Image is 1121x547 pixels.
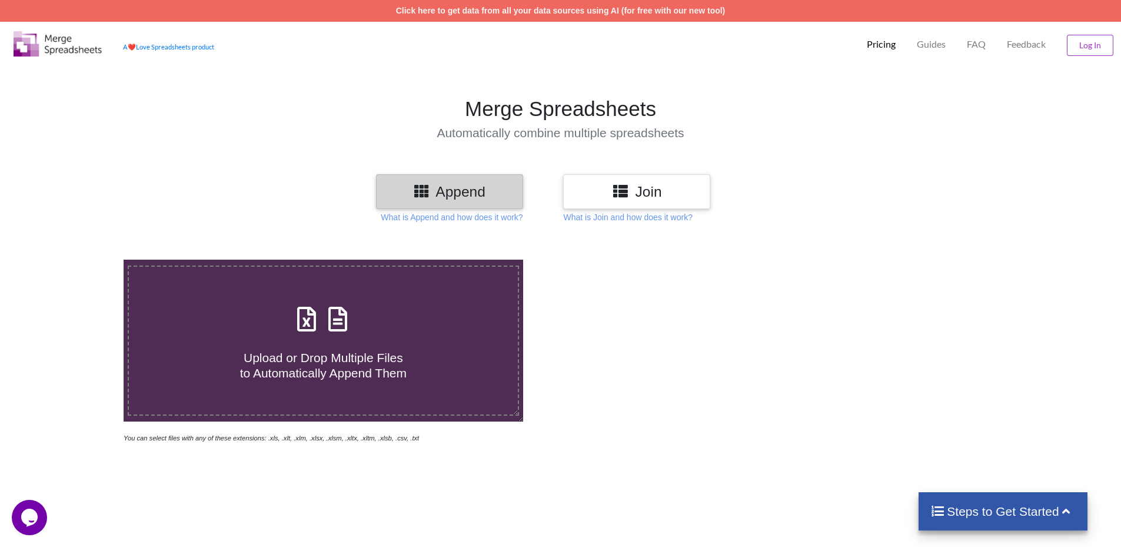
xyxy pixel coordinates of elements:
[12,500,49,535] iframe: chat widget
[867,38,896,51] p: Pricing
[396,6,726,15] a: Click here to get data from all your data sources using AI (for free with our new tool)
[930,504,1076,519] h4: Steps to Get Started
[123,43,214,51] a: AheartLove Spreadsheets product
[14,31,102,57] img: Logo.png
[385,183,514,200] h3: Append
[128,43,136,51] span: heart
[1067,35,1113,56] button: Log In
[381,211,523,223] p: What is Append and how does it work?
[967,38,986,51] p: FAQ
[917,38,946,51] p: Guides
[1007,39,1046,49] span: Feedback
[240,351,407,379] span: Upload or Drop Multiple Files to Automatically Append Them
[563,211,692,223] p: What is Join and how does it work?
[124,435,419,442] i: You can select files with any of these extensions: .xls, .xlt, .xlm, .xlsx, .xlsm, .xltx, .xltm, ...
[572,183,701,200] h3: Join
